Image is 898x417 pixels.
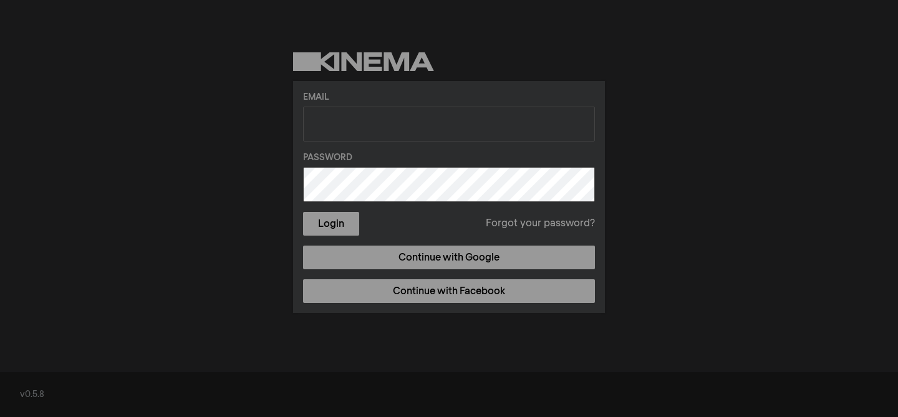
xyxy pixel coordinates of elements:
[303,91,595,104] label: Email
[303,151,595,165] label: Password
[486,216,595,231] a: Forgot your password?
[303,246,595,269] a: Continue with Google
[303,212,359,236] button: Login
[303,279,595,303] a: Continue with Facebook
[20,388,878,401] div: v0.5.8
